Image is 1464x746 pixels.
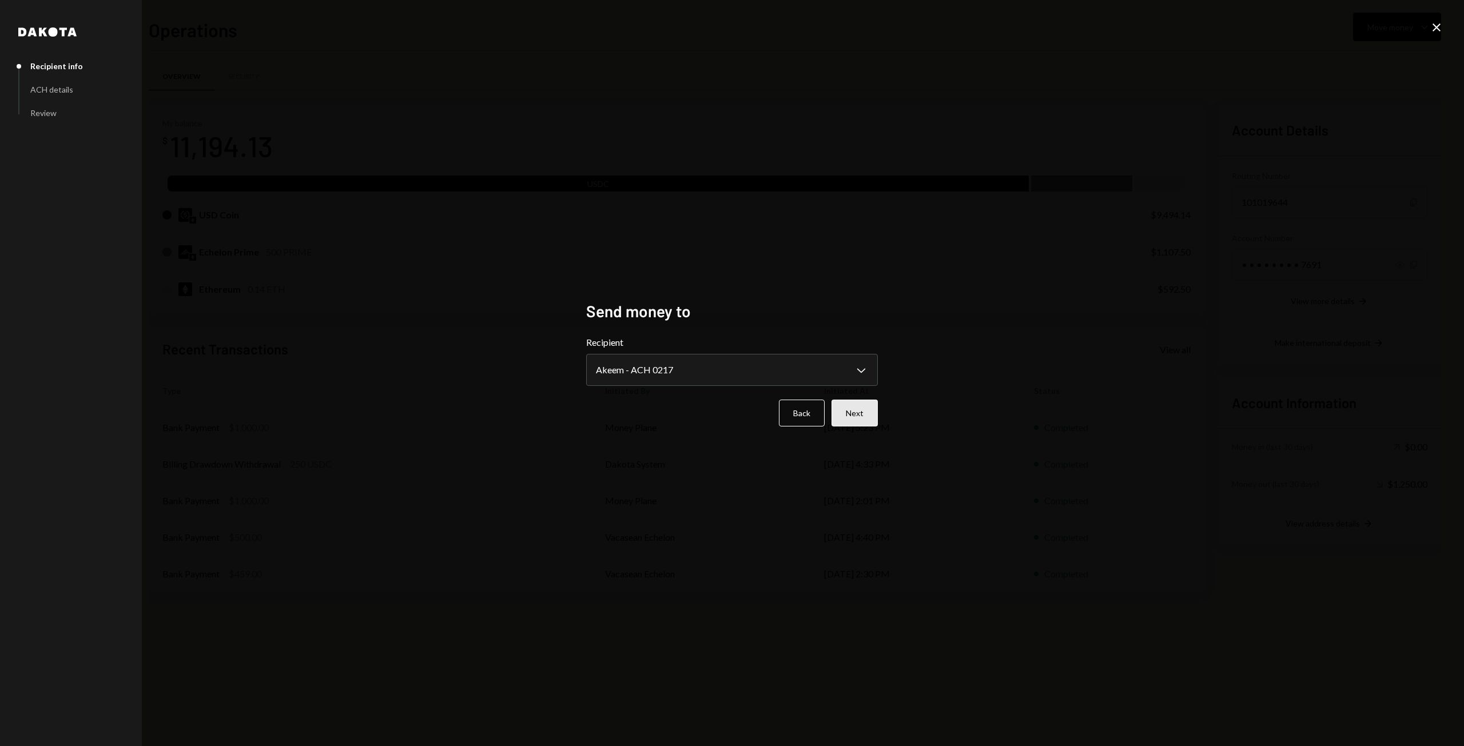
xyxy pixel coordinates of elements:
h2: Send money to [586,300,878,322]
button: Recipient [586,354,878,386]
label: Recipient [586,336,878,349]
div: Recipient info [30,61,83,71]
button: Back [779,400,825,426]
button: Next [832,400,878,426]
div: Review [30,108,57,118]
div: ACH details [30,85,73,94]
